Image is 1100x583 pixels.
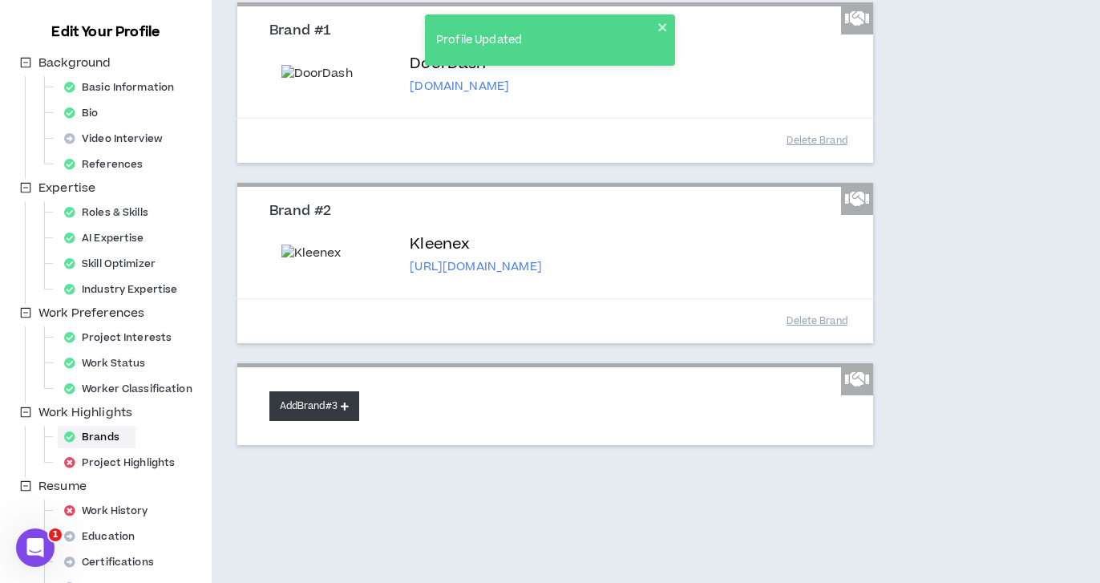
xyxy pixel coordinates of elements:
[35,54,114,73] span: Background
[58,102,115,124] div: Bio
[58,253,172,275] div: Skill Optimizer
[20,182,31,193] span: minus-square
[410,79,509,95] p: [DOMAIN_NAME]
[777,127,857,155] button: Delete Brand
[38,55,111,71] span: Background
[777,307,857,335] button: Delete Brand
[431,27,657,54] div: Profile Updated
[35,477,90,496] span: Resume
[410,259,542,275] p: [URL][DOMAIN_NAME]
[16,528,55,567] iframe: Intercom live chat
[20,307,31,318] span: minus-square
[35,304,148,323] span: Work Preferences
[58,153,159,176] div: References
[49,528,62,541] span: 1
[410,53,509,75] p: DoorDash
[20,480,31,492] span: minus-square
[35,403,135,423] span: Work Highlights
[58,500,164,522] div: Work History
[58,76,190,99] div: Basic Information
[58,128,179,150] div: Video Interview
[58,278,193,301] div: Industry Expertise
[58,326,188,349] div: Project Interests
[38,305,144,322] span: Work Preferences
[58,451,191,474] div: Project Highlights
[20,57,31,68] span: minus-square
[410,233,542,256] p: Kleenex
[58,352,161,374] div: Work Status
[58,201,164,224] div: Roles & Skills
[58,426,135,448] div: Brands
[35,179,99,198] span: Expertise
[281,245,391,262] img: Kleenex
[20,407,31,418] span: minus-square
[38,478,87,495] span: Resume
[58,525,151,548] div: Education
[38,180,95,196] span: Expertise
[269,22,854,40] h3: Brand #1
[657,21,669,34] button: close
[281,65,391,83] img: DoorDash
[58,378,208,400] div: Worker Classification
[269,203,854,221] h3: Brand #2
[269,391,359,421] button: AddBrand#3
[38,404,132,421] span: Work Highlights
[58,227,160,249] div: AI Expertise
[45,22,166,42] h3: Edit Your Profile
[58,551,170,573] div: Certifications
